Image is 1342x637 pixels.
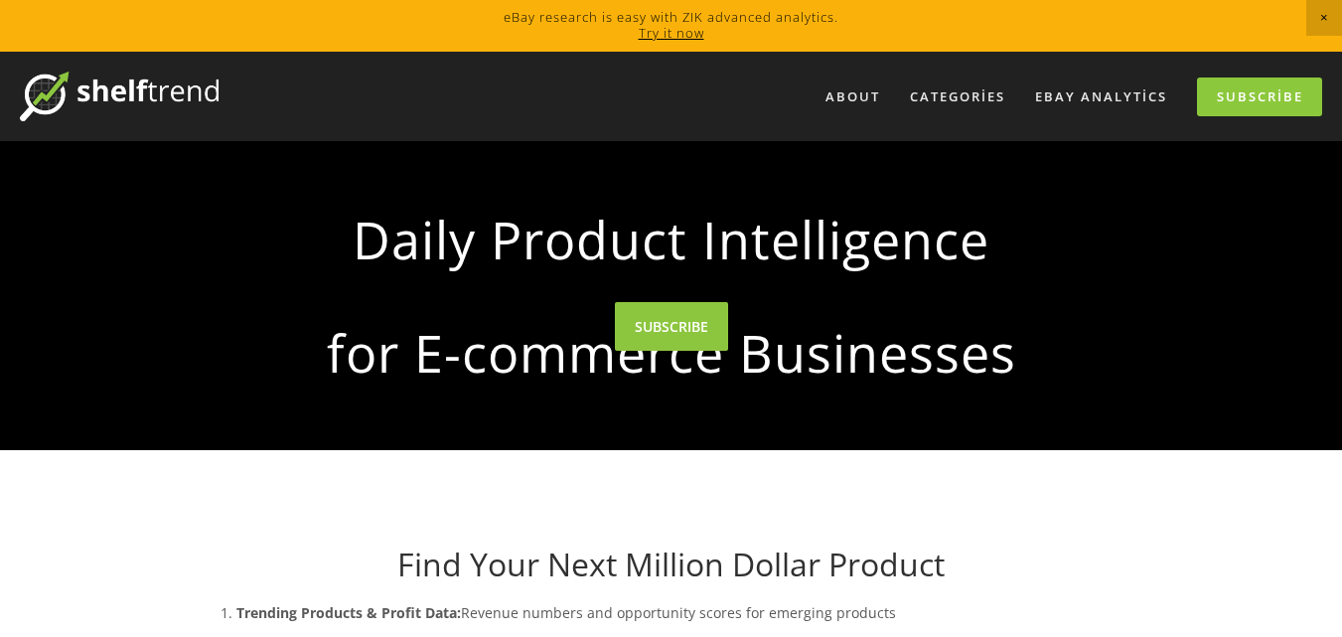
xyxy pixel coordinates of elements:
[1022,80,1180,113] a: eBay Analytics
[20,72,219,121] img: ShelfTrend
[1197,78,1322,116] a: Subscribe
[228,193,1115,286] strong: Daily Product Intelligence
[228,306,1115,399] strong: for E-commerce Businesses
[236,600,1146,625] p: Revenue numbers and opportunity scores for emerging products
[197,546,1146,583] h1: Find Your Next Million Dollar Product
[639,24,704,42] a: Try it now
[236,603,461,622] strong: Trending Products & Profit Data:
[615,302,728,351] a: SUBSCRIBE
[813,80,893,113] a: About
[897,80,1018,113] div: Categories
